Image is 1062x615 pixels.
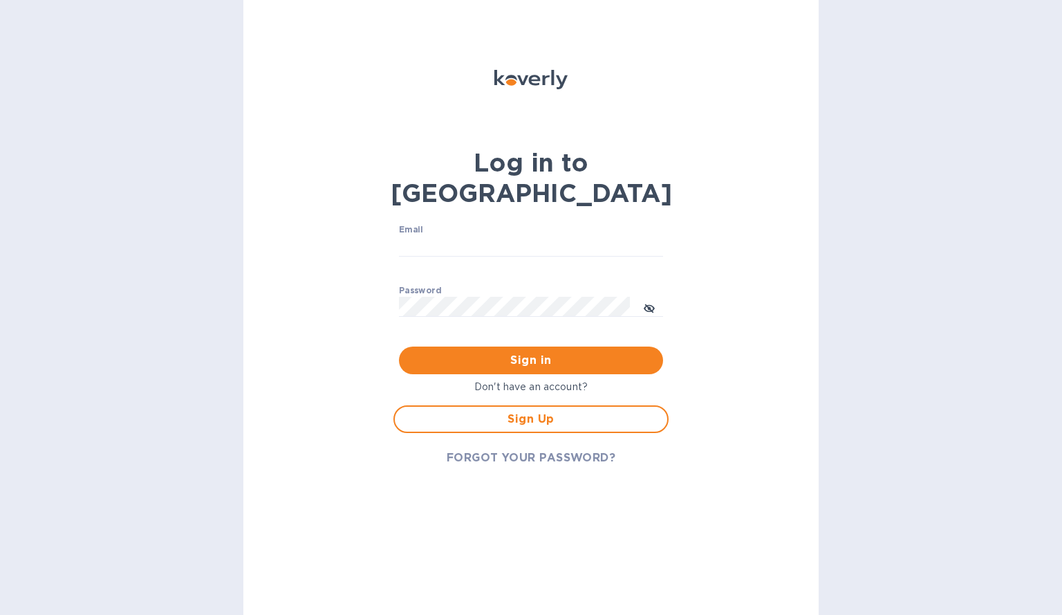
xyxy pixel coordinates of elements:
span: FORGOT YOUR PASSWORD? [447,450,616,466]
button: toggle password visibility [635,293,663,321]
img: Koverly [494,70,568,89]
button: Sign in [399,347,663,374]
label: Email [399,226,423,234]
label: Password [399,286,441,295]
span: Sign in [410,352,652,369]
b: Log in to [GEOGRAPHIC_DATA] [391,147,672,208]
button: FORGOT YOUR PASSWORD? [436,444,627,472]
p: Don't have an account? [393,380,669,394]
span: Sign Up [406,411,656,428]
button: Sign Up [393,405,669,433]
